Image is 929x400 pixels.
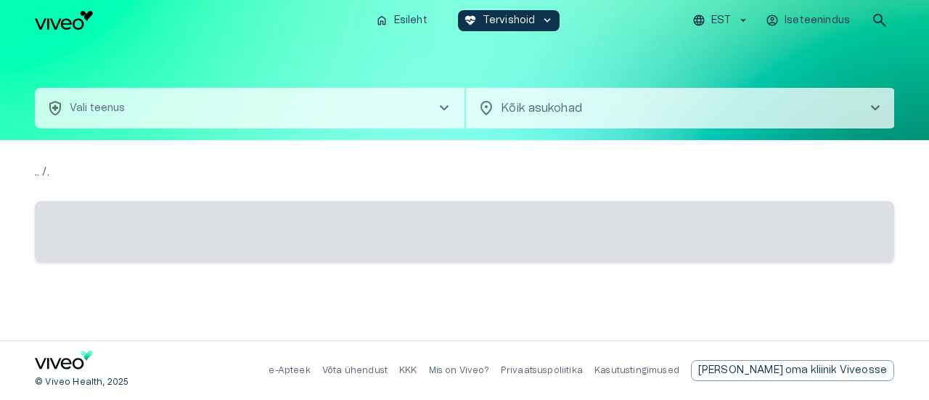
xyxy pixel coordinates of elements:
[458,10,560,31] button: ecg_heartTervishoidkeyboard_arrow_down
[594,366,679,375] a: Kasutustingimused
[483,13,536,28] p: Tervishoid
[871,12,888,29] span: search
[867,99,884,117] span: chevron_right
[464,14,477,27] span: ecg_heart
[269,366,310,375] a: e-Apteek
[698,363,887,378] p: [PERSON_NAME] oma kliinik Viveosse
[35,201,894,261] span: ‌
[399,366,417,375] a: KKK
[865,6,894,35] button: open search modal
[46,99,64,117] span: health_and_safety
[322,364,388,377] p: Võta ühendust
[35,376,128,388] p: © Viveo Health, 2025
[70,101,126,116] p: Vali teenus
[690,10,752,31] button: EST
[369,10,435,31] button: homeEsileht
[711,13,731,28] p: EST
[435,99,453,117] span: chevron_right
[691,360,894,381] a: Send email to partnership request to viveo
[429,364,489,377] p: Mis on Viveo?
[501,99,843,117] p: Kõik asukohad
[785,13,850,28] p: Iseteenindus
[764,10,854,31] button: Iseteenindus
[35,88,464,128] button: health_and_safetyVali teenuschevron_right
[691,360,894,381] div: [PERSON_NAME] oma kliinik Viveosse
[541,14,554,27] span: keyboard_arrow_down
[375,14,388,27] span: home
[35,11,364,30] a: Navigate to homepage
[394,13,427,28] p: Esileht
[35,163,894,181] p: .. / .
[35,351,93,375] a: Navigate to home page
[501,366,583,375] a: Privaatsuspoliitika
[478,99,495,117] span: location_on
[35,11,93,30] img: Viveo logo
